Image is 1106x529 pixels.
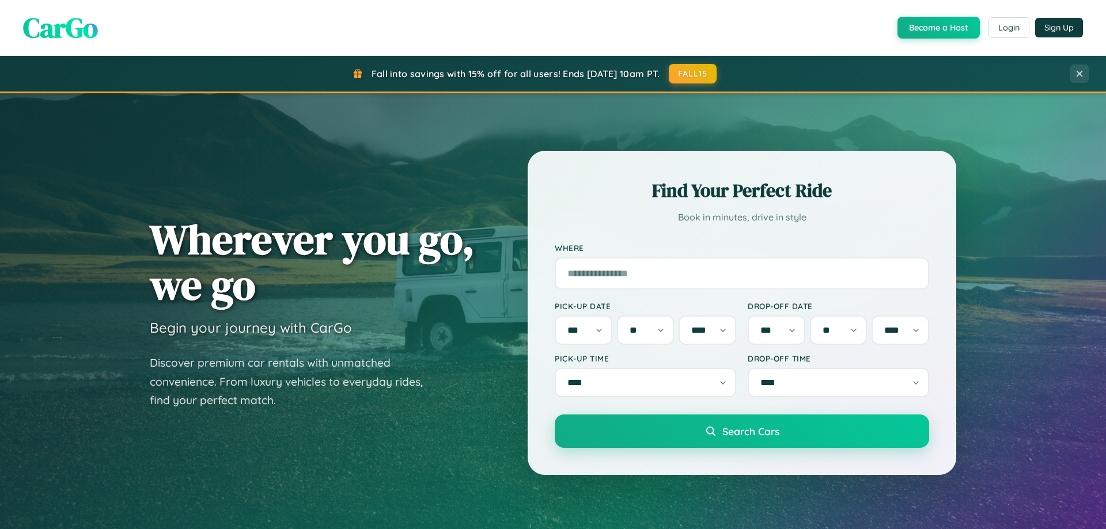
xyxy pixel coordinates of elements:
h1: Wherever you go, we go [150,216,475,307]
h3: Begin your journey with CarGo [150,319,352,336]
label: Where [555,243,929,253]
label: Drop-off Time [748,353,929,363]
p: Book in minutes, drive in style [555,209,929,226]
button: FALL15 [669,64,717,83]
label: Pick-up Date [555,301,736,311]
span: CarGo [23,9,98,47]
label: Pick-up Time [555,353,736,363]
button: Login [988,17,1029,38]
span: Search Cars [722,425,779,437]
label: Drop-off Date [748,301,929,311]
p: Discover premium car rentals with unmatched convenience. From luxury vehicles to everyday rides, ... [150,353,438,410]
h2: Find Your Perfect Ride [555,178,929,203]
button: Sign Up [1035,18,1083,37]
span: Fall into savings with 15% off for all users! Ends [DATE] 10am PT. [372,68,660,79]
button: Search Cars [555,414,929,448]
button: Become a Host [897,17,980,39]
